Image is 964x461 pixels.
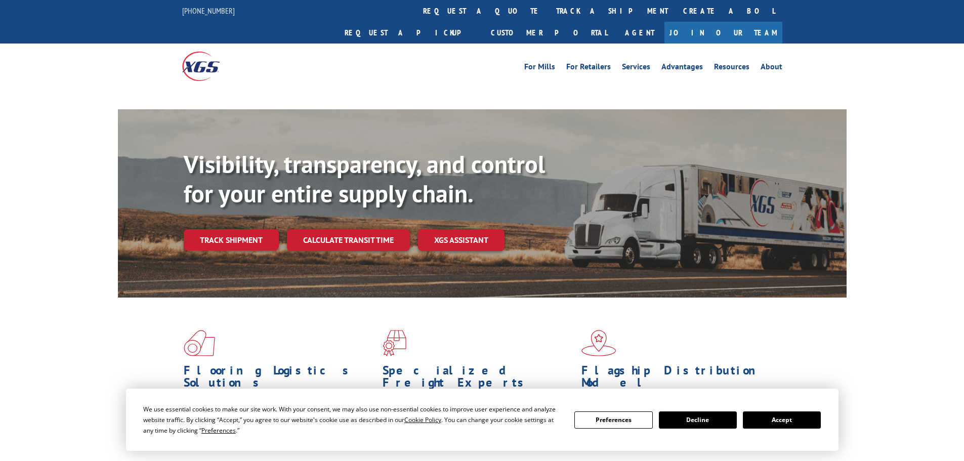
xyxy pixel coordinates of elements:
[184,229,279,250] a: Track shipment
[524,63,555,74] a: For Mills
[664,22,782,44] a: Join Our Team
[184,148,545,209] b: Visibility, transparency, and control for your entire supply chain.
[581,330,616,356] img: xgs-icon-flagship-distribution-model-red
[661,63,703,74] a: Advantages
[566,63,611,74] a: For Retailers
[383,364,574,394] h1: Specialized Freight Experts
[615,22,664,44] a: Agent
[483,22,615,44] a: Customer Portal
[581,364,773,394] h1: Flagship Distribution Model
[337,22,483,44] a: Request a pickup
[743,411,821,429] button: Accept
[404,415,441,424] span: Cookie Policy
[714,63,749,74] a: Resources
[126,389,839,451] div: Cookie Consent Prompt
[761,63,782,74] a: About
[287,229,410,251] a: Calculate transit time
[201,426,236,435] span: Preferences
[383,330,406,356] img: xgs-icon-focused-on-flooring-red
[143,404,562,436] div: We use essential cookies to make our site work. With your consent, we may also use non-essential ...
[659,411,737,429] button: Decline
[418,229,505,251] a: XGS ASSISTANT
[182,6,235,16] a: [PHONE_NUMBER]
[184,364,375,394] h1: Flooring Logistics Solutions
[622,63,650,74] a: Services
[574,411,652,429] button: Preferences
[184,330,215,356] img: xgs-icon-total-supply-chain-intelligence-red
